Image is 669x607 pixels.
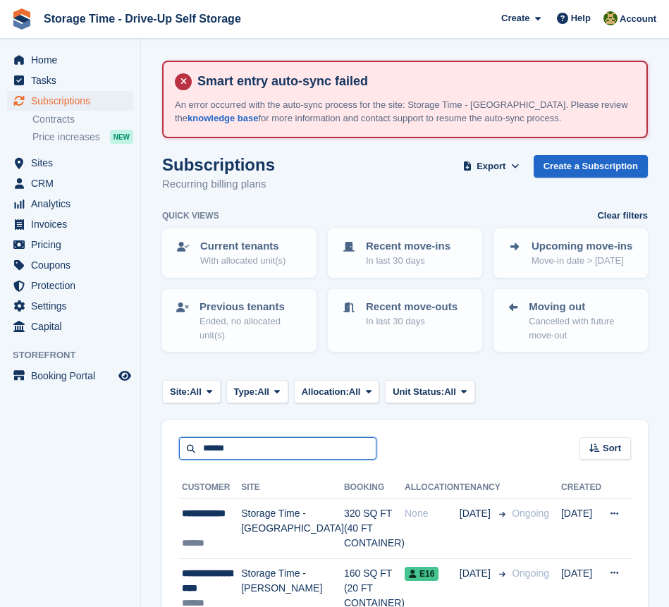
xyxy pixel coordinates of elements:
span: Sort [603,441,621,455]
button: Allocation: All [294,380,380,403]
a: menu [7,317,133,336]
span: Capital [31,317,116,336]
th: Site [241,477,344,499]
h6: Quick views [162,209,219,222]
span: Settings [31,296,116,316]
a: menu [7,235,133,255]
a: Upcoming move-ins Move-in date > [DATE] [495,230,646,276]
a: menu [7,276,133,295]
p: Recent move-outs [366,299,458,315]
a: Recent move-ins In last 30 days [329,230,481,276]
span: Export [477,159,505,173]
span: Create [501,11,529,25]
th: Tenancy [460,477,506,499]
span: Ongoing [512,568,549,579]
span: Home [31,50,116,70]
p: Previous tenants [200,299,304,315]
span: Tasks [31,70,116,90]
p: Ended, no allocated unit(s) [200,314,304,342]
a: menu [7,255,133,275]
button: Site: All [162,380,221,403]
td: 320 SQ FT (40 FT CONTAINER) [344,499,405,559]
a: menu [7,50,133,70]
a: menu [7,70,133,90]
a: menu [7,194,133,214]
span: Booking Portal [31,366,116,386]
p: Move-in date > [DATE] [532,254,632,268]
span: All [257,385,269,399]
p: An error occurred with the auto-sync process for the site: Storage Time - [GEOGRAPHIC_DATA]. Plea... [175,98,635,125]
p: Moving out [529,299,635,315]
a: Create a Subscription [534,155,648,178]
span: Subscriptions [31,91,116,111]
span: All [349,385,361,399]
div: None [405,506,460,521]
span: Protection [31,276,116,295]
a: menu [7,91,133,111]
a: menu [7,366,133,386]
span: Coupons [31,255,116,275]
span: Storefront [13,348,140,362]
h1: Subscriptions [162,155,275,174]
span: Account [620,12,656,26]
button: Type: All [226,380,288,403]
img: Zain Sarwar [603,11,618,25]
p: With allocated unit(s) [200,254,286,268]
td: Storage Time - [GEOGRAPHIC_DATA] [241,499,344,559]
p: Cancelled with future move-out [529,314,635,342]
a: Price increases NEW [32,129,133,145]
span: Site: [170,385,190,399]
a: menu [7,173,133,193]
span: Pricing [31,235,116,255]
td: [DATE] [561,499,601,559]
p: Current tenants [200,238,286,255]
span: Type: [234,385,258,399]
p: Recurring billing plans [162,176,275,192]
span: Unit Status: [393,385,444,399]
a: menu [7,214,133,234]
span: Analytics [31,194,116,214]
p: In last 30 days [366,314,458,329]
span: [DATE] [460,506,493,521]
span: All [190,385,202,399]
th: Booking [344,477,405,499]
a: knowledge base [188,113,258,123]
div: NEW [110,130,133,144]
p: Recent move-ins [366,238,450,255]
span: All [444,385,456,399]
button: Unit Status: All [385,380,474,403]
th: Customer [179,477,241,499]
a: Previous tenants Ended, no allocated unit(s) [164,290,315,351]
a: Moving out Cancelled with future move-out [495,290,646,351]
h4: Smart entry auto-sync failed [192,73,635,90]
span: [DATE] [460,566,493,581]
a: Recent move-outs In last 30 days [329,290,481,337]
a: menu [7,153,133,173]
img: stora-icon-8386f47178a22dfd0bd8f6a31ec36ba5ce8667c1dd55bd0f319d3a0aa187defe.svg [11,8,32,30]
p: Upcoming move-ins [532,238,632,255]
a: Preview store [116,367,133,384]
span: Invoices [31,214,116,234]
a: menu [7,296,133,316]
span: Price increases [32,130,100,144]
span: CRM [31,173,116,193]
p: In last 30 days [366,254,450,268]
span: Allocation: [302,385,349,399]
span: Help [571,11,591,25]
span: Ongoing [512,508,549,519]
a: Contracts [32,113,133,126]
button: Export [460,155,522,178]
th: Created [561,477,601,499]
a: Current tenants With allocated unit(s) [164,230,315,276]
a: Storage Time - Drive-Up Self Storage [38,7,247,30]
span: E16 [405,567,438,581]
a: Clear filters [597,209,648,223]
th: Allocation [405,477,460,499]
span: Sites [31,153,116,173]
